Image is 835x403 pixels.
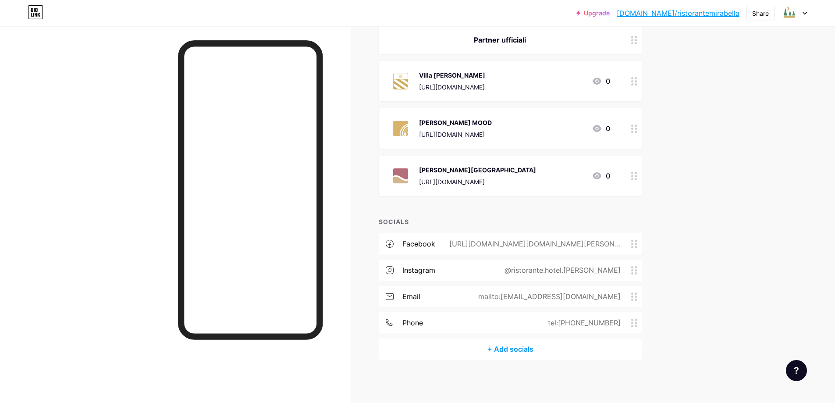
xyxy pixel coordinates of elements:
img: Orsini MOOD [389,117,412,140]
div: [URL][DOMAIN_NAME] [419,130,492,139]
div: [PERSON_NAME][GEOGRAPHIC_DATA] [419,165,536,175]
div: @ristorante.hotel.[PERSON_NAME] [490,265,631,275]
div: 0 [592,171,610,181]
div: 0 [592,123,610,134]
img: Villa Orsini [389,70,412,93]
div: Share [752,9,769,18]
div: Villa [PERSON_NAME] [419,71,485,80]
div: email [402,291,420,302]
div: SOCIALS [379,217,642,226]
div: mailto:[EMAIL_ADDRESS][DOMAIN_NAME] [464,291,631,302]
img: ristorantemirabella [781,5,798,21]
div: instagram [402,265,435,275]
div: facebook [402,239,435,249]
div: phone [402,317,423,328]
img: Orsini Resort [389,164,412,187]
div: + Add socials [379,339,642,360]
div: Partner ufficiali [389,35,610,45]
div: [URL][DOMAIN_NAME] [419,177,536,186]
a: Upgrade [576,10,610,17]
div: [PERSON_NAME] MOOD [419,118,492,127]
div: [URL][DOMAIN_NAME][DOMAIN_NAME][PERSON_NAME] [435,239,631,249]
div: [URL][DOMAIN_NAME] [419,82,485,92]
div: 0 [592,76,610,86]
div: tel:[PHONE_NUMBER] [534,317,631,328]
a: [DOMAIN_NAME]/ristorantemirabella [617,8,739,18]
